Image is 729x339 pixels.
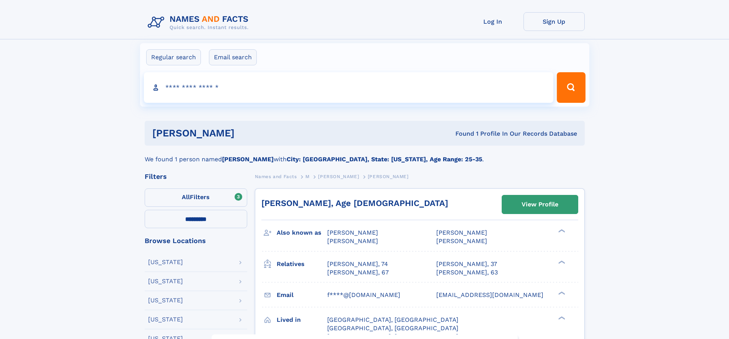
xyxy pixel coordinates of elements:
[436,291,543,298] span: [EMAIL_ADDRESS][DOMAIN_NAME]
[436,268,498,277] a: [PERSON_NAME], 63
[327,229,378,236] span: [PERSON_NAME]
[327,237,378,245] span: [PERSON_NAME]
[522,196,558,213] div: View Profile
[556,290,566,295] div: ❯
[145,12,255,33] img: Logo Names and Facts
[145,173,247,180] div: Filters
[305,172,310,181] a: M
[345,130,577,138] div: Found 1 Profile In Our Records Database
[145,188,247,207] label: Filters
[287,156,482,163] b: City: [GEOGRAPHIC_DATA], State: [US_STATE], Age Range: 25-35
[327,324,458,332] span: [GEOGRAPHIC_DATA], [GEOGRAPHIC_DATA]
[145,237,247,244] div: Browse Locations
[305,174,310,179] span: M
[144,72,554,103] input: search input
[277,258,327,271] h3: Relatives
[148,259,183,265] div: [US_STATE]
[524,12,585,31] a: Sign Up
[502,195,578,214] a: View Profile
[148,297,183,303] div: [US_STATE]
[556,260,566,264] div: ❯
[152,128,345,138] h1: [PERSON_NAME]
[182,193,190,201] span: All
[277,226,327,239] h3: Also known as
[318,172,359,181] a: [PERSON_NAME]
[145,146,585,164] div: We found 1 person named with .
[327,268,389,277] a: [PERSON_NAME], 67
[368,174,409,179] span: [PERSON_NAME]
[222,156,274,163] b: [PERSON_NAME]
[327,316,458,323] span: [GEOGRAPHIC_DATA], [GEOGRAPHIC_DATA]
[255,172,297,181] a: Names and Facts
[436,237,487,245] span: [PERSON_NAME]
[327,260,388,268] a: [PERSON_NAME], 74
[148,316,183,323] div: [US_STATE]
[261,198,448,208] a: [PERSON_NAME], Age [DEMOGRAPHIC_DATA]
[277,289,327,302] h3: Email
[462,12,524,31] a: Log In
[436,260,497,268] a: [PERSON_NAME], 37
[148,278,183,284] div: [US_STATE]
[209,49,257,65] label: Email search
[318,174,359,179] span: [PERSON_NAME]
[557,72,585,103] button: Search Button
[277,313,327,326] h3: Lived in
[556,229,566,234] div: ❯
[436,229,487,236] span: [PERSON_NAME]
[146,49,201,65] label: Regular search
[556,315,566,320] div: ❯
